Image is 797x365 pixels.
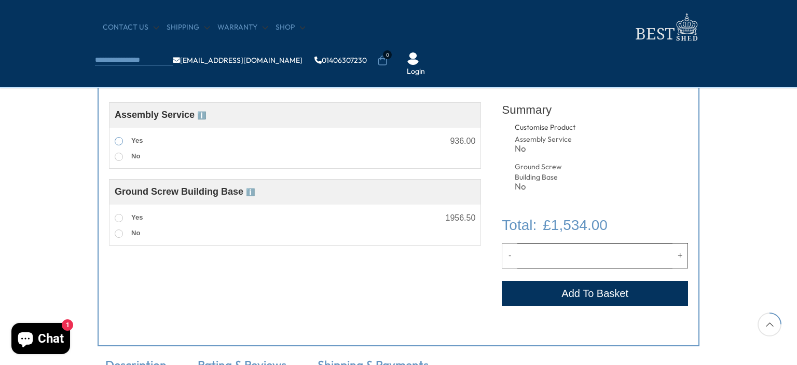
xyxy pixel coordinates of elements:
[131,213,143,221] span: Yes
[131,137,143,144] span: Yes
[445,214,475,222] div: 1956.50
[407,52,419,65] img: User Icon
[217,22,268,33] a: Warranty
[115,110,206,120] span: Assembly Service
[543,214,608,236] span: £1,534.00
[377,56,388,66] a: 0
[629,10,702,44] img: logo
[246,188,255,196] span: ℹ️
[131,229,140,237] span: No
[103,22,159,33] a: CONTACT US
[515,182,579,191] div: No
[407,66,425,77] a: Login
[502,243,517,268] button: Decrease quantity
[515,162,579,182] div: Ground Screw Building Base
[515,123,615,133] div: Customise Product
[515,144,579,153] div: No
[173,57,303,64] a: [EMAIL_ADDRESS][DOMAIN_NAME]
[167,22,210,33] a: Shipping
[314,57,367,64] a: 01406307230
[383,50,392,59] span: 0
[515,134,579,145] div: Assembly Service
[502,97,688,123] div: Summary
[115,186,255,197] span: Ground Screw Building Base
[276,22,305,33] a: Shop
[450,137,475,145] div: 936.00
[517,243,672,268] input: Quantity
[197,111,206,119] span: ℹ️
[8,323,73,357] inbox-online-store-chat: Shopify online store chat
[672,243,688,268] button: Increase quantity
[131,152,140,160] span: No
